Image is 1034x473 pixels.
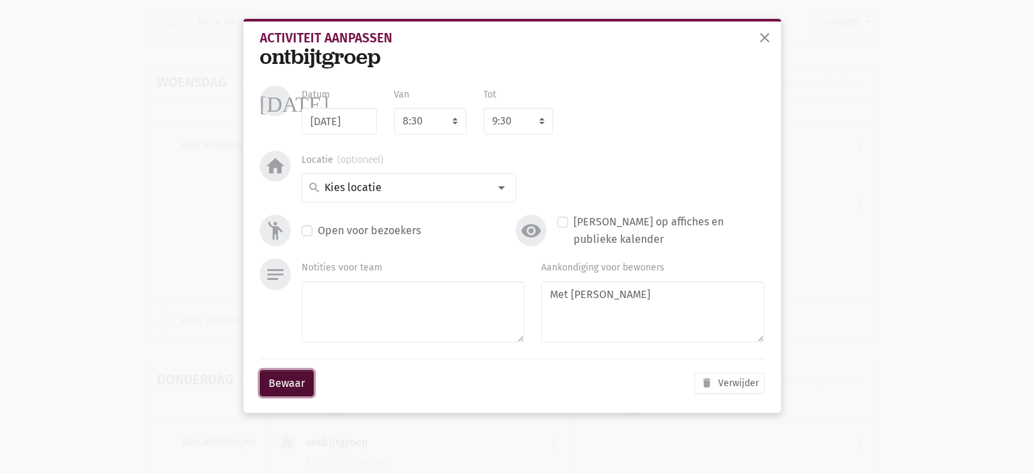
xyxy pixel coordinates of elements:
label: Datum [302,87,330,102]
label: [PERSON_NAME] op affiches en publieke kalender [574,213,764,248]
i: visibility [520,220,542,242]
label: Tot [483,87,496,102]
i: [DATE] [260,90,329,112]
i: delete [701,377,713,389]
button: Verwijder [695,373,765,394]
div: ontbijtgroep [260,44,765,69]
i: emoji_people [265,220,286,242]
button: Bewaar [260,370,314,397]
label: Aankondiging voor bewoners [541,260,664,275]
label: Locatie [302,153,384,168]
button: sluiten [751,24,778,54]
label: Notities voor team [302,260,382,275]
i: home [265,155,286,177]
div: Activiteit aanpassen [260,32,765,44]
label: Van [394,87,409,102]
label: Open voor bezoekers [318,222,421,240]
span: close [757,30,773,46]
i: notes [265,264,286,285]
input: Kies locatie [322,179,489,196]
